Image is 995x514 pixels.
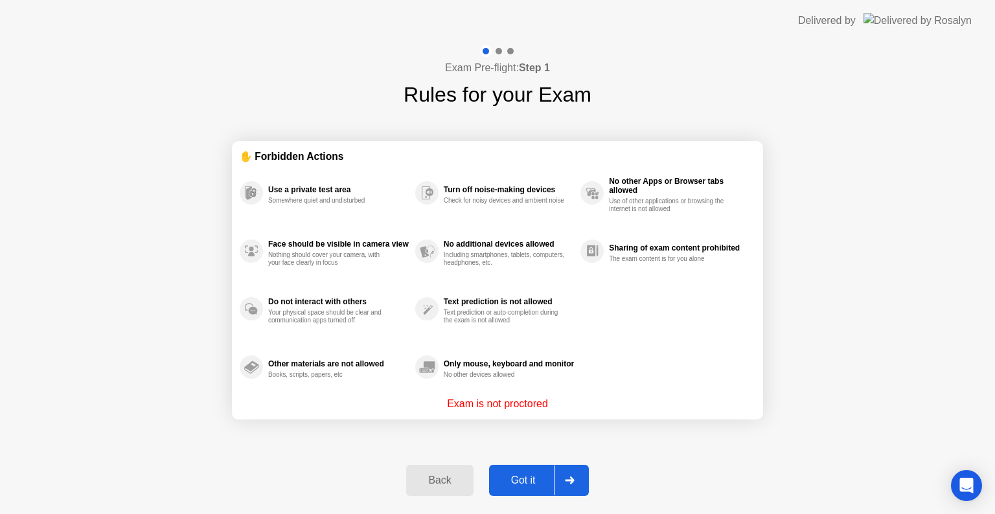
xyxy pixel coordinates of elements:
b: Step 1 [519,62,550,73]
div: Somewhere quiet and undisturbed [268,197,391,205]
div: Open Intercom Messenger [951,470,982,501]
div: The exam content is for you alone [609,255,731,263]
button: Got it [489,465,589,496]
div: Nothing should cover your camera, with your face clearly in focus [268,251,391,267]
div: Back [410,475,469,486]
div: Text prediction or auto-completion during the exam is not allowed [444,309,566,324]
div: Text prediction is not allowed [444,297,574,306]
div: Got it [493,475,554,486]
div: Turn off noise-making devices [444,185,574,194]
div: No other Apps or Browser tabs allowed [609,177,749,195]
div: Check for noisy devices and ambient noise [444,197,566,205]
div: Other materials are not allowed [268,359,409,368]
div: ✋ Forbidden Actions [240,149,755,164]
div: Use a private test area [268,185,409,194]
div: Sharing of exam content prohibited [609,243,749,252]
div: Do not interact with others [268,297,409,306]
div: Delivered by [798,13,856,28]
div: Only mouse, keyboard and monitor [444,359,574,368]
button: Back [406,465,473,496]
div: No other devices allowed [444,371,566,379]
div: Use of other applications or browsing the internet is not allowed [609,197,731,213]
img: Delivered by Rosalyn [863,13,972,28]
div: Including smartphones, tablets, computers, headphones, etc. [444,251,566,267]
div: Face should be visible in camera view [268,240,409,249]
p: Exam is not proctored [447,396,548,412]
div: Books, scripts, papers, etc [268,371,391,379]
div: Your physical space should be clear and communication apps turned off [268,309,391,324]
div: No additional devices allowed [444,240,574,249]
h1: Rules for your Exam [404,79,591,110]
h4: Exam Pre-flight: [445,60,550,76]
